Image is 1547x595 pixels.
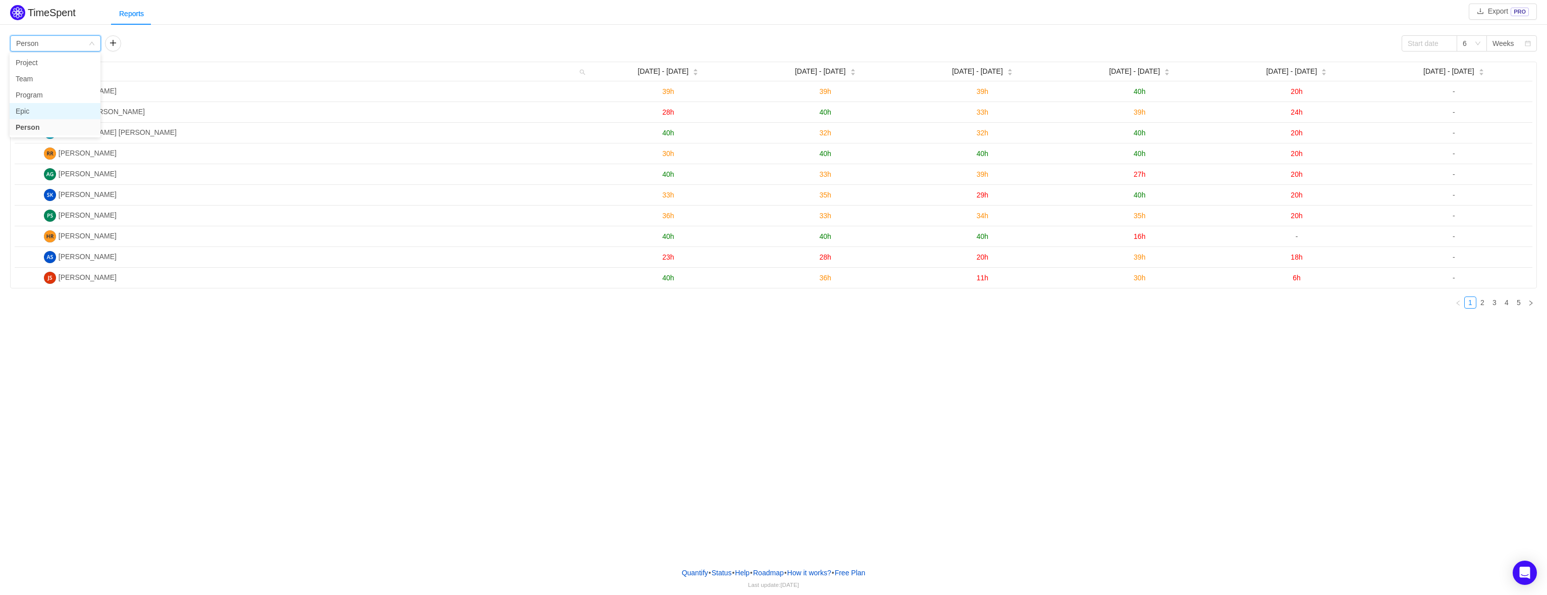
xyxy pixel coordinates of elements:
[105,35,121,52] button: icon: plus
[662,129,674,137] span: 40h
[59,170,117,178] span: [PERSON_NAME]
[1291,191,1302,199] span: 20h
[111,3,152,25] div: Reports
[44,147,56,160] img: RR
[44,210,56,222] img: PS
[1478,71,1484,74] i: icon: caret-down
[1501,297,1512,308] a: 4
[820,274,831,282] span: 36h
[832,569,834,577] span: •
[1453,150,1455,158] span: -
[693,71,699,74] i: icon: caret-down
[1423,66,1474,77] span: [DATE] - [DATE]
[977,274,988,282] span: 11h
[977,129,988,137] span: 32h
[44,168,56,180] img: AG
[1453,129,1455,137] span: -
[662,274,674,282] span: 40h
[1321,67,1327,74] div: Sort
[1528,300,1534,306] i: icon: right
[734,565,750,580] a: Help
[1476,296,1488,309] li: 2
[748,581,799,588] span: Last update:
[834,565,866,580] button: Free Plan
[10,71,100,87] li: Team
[1164,71,1170,74] i: icon: caret-down
[1477,297,1488,308] a: 2
[784,569,787,577] span: •
[1291,170,1302,178] span: 20h
[1453,87,1455,95] span: -
[1453,253,1455,261] span: -
[1134,87,1145,95] span: 40h
[59,108,145,116] span: Juvanita [PERSON_NAME]
[1452,296,1464,309] li: Previous Page
[692,67,699,74] div: Sort
[820,170,831,178] span: 33h
[1453,170,1455,178] span: -
[820,108,831,116] span: 40h
[1478,67,1484,74] div: Sort
[59,253,117,261] span: [PERSON_NAME]
[1469,4,1537,20] button: icon: downloadExportPRO
[977,108,988,116] span: 33h
[780,581,799,588] span: [DATE]
[1513,297,1524,308] a: 5
[10,55,100,71] li: Project
[662,150,674,158] span: 30h
[1134,253,1145,261] span: 39h
[59,128,177,136] span: [PERSON_NAME] [PERSON_NAME]
[1291,212,1302,220] span: 20h
[59,211,117,219] span: [PERSON_NAME]
[59,190,117,199] span: [PERSON_NAME]
[1296,232,1298,240] span: -
[1453,212,1455,220] span: -
[1321,68,1327,71] i: icon: caret-up
[977,150,988,158] span: 40h
[1475,40,1481,47] i: icon: down
[1134,129,1145,137] span: 40h
[1007,71,1012,74] i: icon: caret-down
[977,232,988,240] span: 40h
[820,191,831,199] span: 35h
[1134,274,1145,282] span: 30h
[820,253,831,261] span: 28h
[662,232,674,240] span: 40h
[977,170,988,178] span: 39h
[820,212,831,220] span: 33h
[662,87,674,95] span: 39h
[28,7,76,18] h2: TimeSpent
[662,108,674,116] span: 28h
[1134,191,1145,199] span: 40h
[820,150,831,158] span: 40h
[711,565,732,580] a: Status
[850,68,856,71] i: icon: caret-up
[1164,68,1170,71] i: icon: caret-up
[1134,170,1145,178] span: 27h
[977,87,988,95] span: 39h
[44,230,56,242] img: HR
[1164,67,1170,74] div: Sort
[1453,108,1455,116] span: -
[1134,108,1145,116] span: 39h
[850,67,856,74] div: Sort
[1501,296,1513,309] li: 4
[820,232,831,240] span: 40h
[1134,212,1145,220] span: 35h
[1525,40,1531,47] i: icon: calendar
[1134,150,1145,158] span: 40h
[1513,561,1537,585] div: Open Intercom Messenger
[750,569,753,577] span: •
[10,103,100,119] li: Epic
[1453,274,1455,282] span: -
[1291,108,1302,116] span: 24h
[59,273,117,281] span: [PERSON_NAME]
[44,272,56,284] img: JS
[1478,68,1484,71] i: icon: caret-up
[59,149,117,157] span: [PERSON_NAME]
[575,62,590,81] i: icon: search
[662,191,674,199] span: 33h
[820,87,831,95] span: 39h
[1402,35,1457,52] input: Start date
[1293,274,1301,282] span: 6h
